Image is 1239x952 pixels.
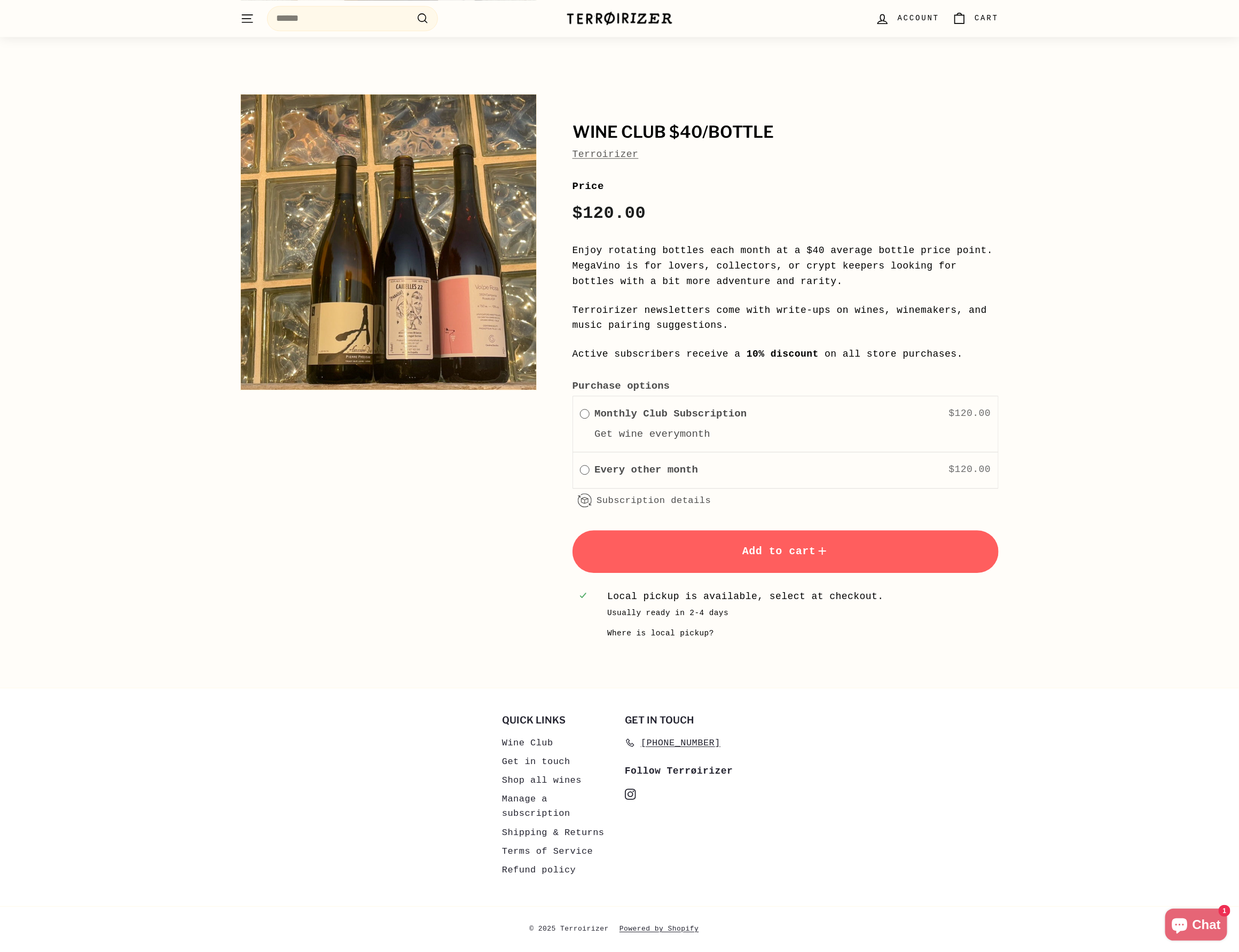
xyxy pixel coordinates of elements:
[946,3,1005,34] a: Cart
[502,861,576,879] a: Refund policy
[607,607,991,619] p: Usually ready in 2-4 days
[597,495,711,506] a: Subscription details
[607,589,991,604] div: Local pickup is available, select at checkout.
[580,462,590,477] div: Every other month
[573,203,646,223] span: $120.00
[625,715,737,726] h2: Get in touch
[680,428,710,440] label: month
[573,305,987,331] span: Terroirizer newsletters come with write-ups on wines, winemakers, and music pairing suggestions.
[573,243,999,289] p: Enjoy rotating bottles each month at a $40 average bottle price point. MegaVino is for lovers, co...
[898,12,939,24] span: Account
[625,764,737,779] div: Follow Terrøirizer
[975,12,999,24] span: Cart
[594,428,680,440] label: Get wine every
[594,406,747,422] label: Monthly Club Subscription
[747,349,819,359] strong: 10% discount
[607,627,714,640] div: Where is local pickup?
[580,406,590,421] div: Monthly Club Subscription
[573,378,999,394] label: Purchase options
[573,149,639,160] a: Terroirizer
[573,178,999,194] label: Price
[869,3,946,34] a: Account
[502,790,614,823] a: Manage a subscription
[625,734,720,752] a: [PHONE_NUMBER]
[594,462,698,478] label: Every other month
[742,545,829,557] span: Add to cart
[502,823,605,842] a: Shipping & Returns
[949,408,991,419] span: $120.00
[573,347,999,362] p: Active subscribers receive a on all store purchases.
[573,530,999,573] button: Add to cart
[502,771,582,790] a: Shop all wines
[1162,909,1230,943] inbox-online-store-chat: Shopify online store chat
[619,923,710,936] a: Powered by Shopify
[502,752,570,771] a: Get in touch
[641,736,720,750] span: [PHONE_NUMBER]
[241,95,536,390] img: Wine Club $40/Bottle
[949,464,991,475] span: $120.00
[502,734,553,752] a: Wine Club
[573,123,999,141] h1: Wine Club $40/Bottle
[529,923,619,936] span: © 2025 Terroirizer
[502,842,593,861] a: Terms of Service
[502,715,614,726] h2: Quick links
